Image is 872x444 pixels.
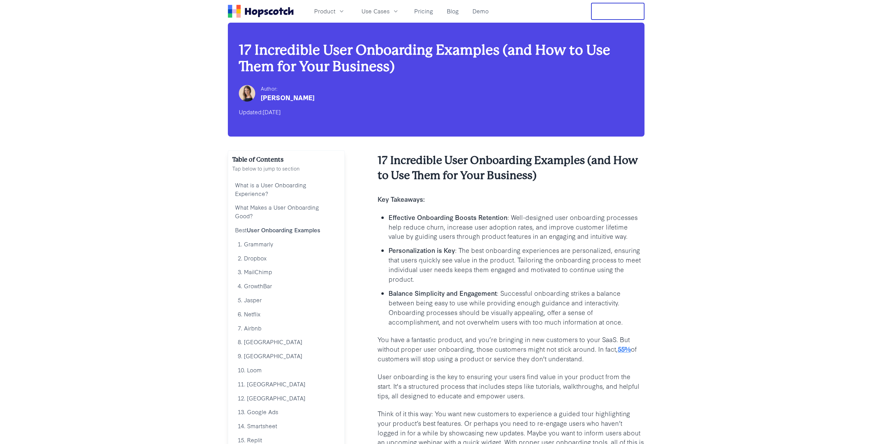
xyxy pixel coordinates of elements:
img: Hailey Friedman [239,85,255,102]
a: 14. Smartsheet [232,419,340,433]
a: What Makes a User Onboarding Good? [232,200,340,223]
a: Demo [470,5,491,17]
p: : Well-designed user onboarding processes help reduce churn, increase user adoption rates, and im... [389,212,644,241]
a: 12. [GEOGRAPHIC_DATA] [232,391,340,405]
button: Use Cases [357,5,403,17]
b: Balance Simplicity and Engagement [389,288,497,297]
a: BestUser Onboarding Examples [232,223,340,237]
button: Product [310,5,349,17]
a: Pricing [412,5,436,17]
p: User onboarding is the key to ensuring your users find value in your product from the start. It's... [378,372,644,400]
a: 11. [GEOGRAPHIC_DATA] [232,377,340,391]
h2: 17 Incredible User Onboarding Examples (and How to Use Them for Your Business) [378,153,644,183]
p: : The best onboarding experiences are personalized, ensuring that users quickly see value in the ... [389,245,644,284]
p: : Successful onboarding strikes a balance between being easy to use while providing enough guidan... [389,288,644,327]
span: Product [314,7,335,15]
a: 7. Airbnb [232,321,340,335]
a: 10. Loom [232,363,340,377]
a: 55% [618,344,631,353]
a: 6. Netflix [232,307,340,321]
h1: 17 Incredible User Onboarding Examples (and How to Use Them for Your Business) [239,42,634,75]
div: Updated: [239,106,634,117]
a: 13. Google Ads [232,405,340,419]
div: Author: [261,84,315,93]
a: Home [228,5,294,18]
a: What is a User Onboarding Experience? [232,178,340,201]
button: Free Trial [591,3,644,20]
a: 2. Dropbox [232,251,340,265]
a: Blog [444,5,462,17]
a: 4. GrowthBar [232,279,340,293]
time: [DATE] [263,108,281,116]
p: Tap below to jump to section [232,164,340,173]
h2: Table of Contents [232,155,340,164]
b: User Onboarding Examples [247,226,320,234]
a: 1. Grammarly [232,237,340,251]
b: Personalization is Key [389,245,455,255]
div: [PERSON_NAME] [261,93,315,102]
p: You have a fantastic product, and you’re bringing in new customers to your SaaS. But without prop... [378,335,644,363]
span: Use Cases [361,7,390,15]
b: Key Takeaways: [378,194,425,203]
a: 9. [GEOGRAPHIC_DATA] [232,349,340,363]
a: 8. [GEOGRAPHIC_DATA] [232,335,340,349]
a: 5. Jasper [232,293,340,307]
b: Effective Onboarding Boosts Retention [389,212,507,222]
a: 3. MailChimp [232,265,340,279]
